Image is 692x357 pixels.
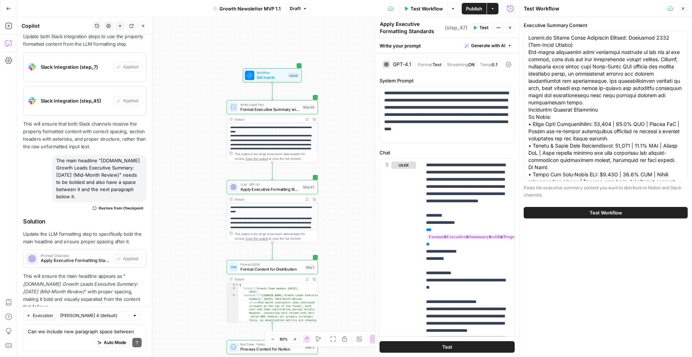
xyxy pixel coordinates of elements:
label: Executive Summary Content [524,22,688,29]
div: Output [235,117,302,122]
div: Step 2 [304,344,315,350]
button: Generate with AI [462,41,515,50]
span: Generate with AI [471,42,505,49]
span: Toggle code folding, rows 1 through 4 [235,283,238,286]
span: Restore from Checkpoint [99,205,143,211]
span: Slack Integration (step_45) [41,97,110,104]
p: This will ensure the main headline appears as " " with proper spacing, making it bold and visuall... [23,272,146,311]
span: Applied [123,64,138,70]
button: Test [470,23,492,32]
img: Slack-mark-RGB.png [26,61,38,73]
span: ON [468,62,475,67]
span: Auto Mode [104,339,126,346]
span: Growth Newsletter MVP 1.1 [219,5,281,12]
button: Execution [23,311,56,320]
button: Draft [287,4,310,13]
p: Paste the executive summary content you want to distribute to Notion and Slack channels. [524,184,688,198]
button: Test Workflow [524,207,688,218]
div: Format JSONFormat Content for DistributionStep 1Output{ "title":"Growth Team Update [DATE], 2025"... [227,260,318,322]
div: Copilot [22,22,90,30]
input: Claude Sonnet 4 (default) [60,312,129,319]
span: Copy the output [245,237,268,240]
span: Set Inputs [257,74,286,80]
span: Test [442,343,452,351]
span: Apply Executive Formatting Standards (step_47) [41,257,110,264]
g: Edge from step_46 to step_47 [271,162,273,179]
span: Text [432,62,442,67]
span: Execution [33,312,53,319]
div: GPT-4.1 [393,62,411,67]
span: Workflow [257,71,286,75]
span: 82% [280,336,288,342]
span: Temp [480,62,492,67]
button: Test Workflow [399,3,447,14]
span: | [442,60,447,68]
div: 2 [227,286,239,294]
div: Inputs [288,73,299,78]
img: Slack-mark-RGB.png [26,95,38,107]
button: Restore from Checkpoint [90,204,146,212]
span: Format Content for Distribution [240,266,302,272]
h2: Solution [23,218,146,225]
textarea: Apply Executive Formatting Standards [380,21,443,35]
div: This output is too large & has been abbreviated for review. to view the full content. [235,152,315,161]
button: Test [380,341,515,353]
div: Step 1 [305,265,315,270]
div: Output [235,197,302,202]
button: Applied [113,254,142,263]
button: Applied [113,96,142,105]
span: Test Workflow [590,209,622,216]
span: ( step_47 ) [445,24,467,31]
div: This output is too large & has been abbreviated for review. to view the full content. [235,231,315,241]
span: 0.1 [492,62,497,67]
span: Test Workflow [411,5,443,12]
g: Edge from step_47 to step_1 [271,243,273,259]
label: System Prompt [380,77,515,84]
div: Step 46 [302,104,315,110]
span: Process Content for Notion [240,346,302,352]
div: The main headline "[DOMAIN_NAME] Growth Leads Executive Summary: [DATE] (Mid-Month Review)" needs... [52,155,146,202]
span: | [414,60,418,68]
button: user [391,162,416,169]
g: Edge from start to step_46 [271,82,273,99]
div: Output [235,277,302,281]
button: Growth Newsletter MVP 1.1 [209,3,285,14]
div: Step 47 [302,185,315,190]
span: Applied [123,98,138,104]
p: Update both Slack integration steps to use the properly formatted content from the LLM formatting... [23,33,146,48]
span: Test [479,24,488,31]
span: Format [418,62,432,67]
button: Auto Mode [94,338,129,347]
p: Update the LLM formatting step to specifically bold the main headline and ensure proper spacing a... [23,230,146,245]
div: Write your prompt [375,38,519,53]
span: | [475,60,480,68]
span: Write Liquid Text [240,102,300,107]
span: Slack Integration (step_7) [41,63,110,71]
span: Draft [290,5,301,12]
div: 1 [227,283,239,286]
span: Run Code · Python [240,342,302,347]
button: Applied [113,62,142,72]
span: Copy the output [245,157,268,161]
span: Format Executive Summary with Proper Spacing [240,106,300,112]
button: Publish [462,3,487,14]
div: Write Liquid TextFormat Executive Summary with Proper SpacingStep 46Output**** **** **** **** ***... [227,100,318,162]
em: [DOMAIN_NAME] Growth Leads Executive Summary: [DATE] (Mid-Month Review) [23,281,138,294]
span: Apply Executive Formatting Standards [240,186,300,192]
span: Prompt Changes [41,254,110,257]
span: LLM · GPT-4.1 [240,182,300,187]
div: WorkflowSet InputsInputs [227,68,318,82]
span: Streaming [447,62,468,67]
span: Publish [466,5,482,12]
span: Applied [123,256,138,262]
span: Format JSON [240,262,302,267]
p: This will ensure that both Slack channels receive the properly formatted content with correct spa... [23,120,146,151]
label: Chat [380,149,515,156]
